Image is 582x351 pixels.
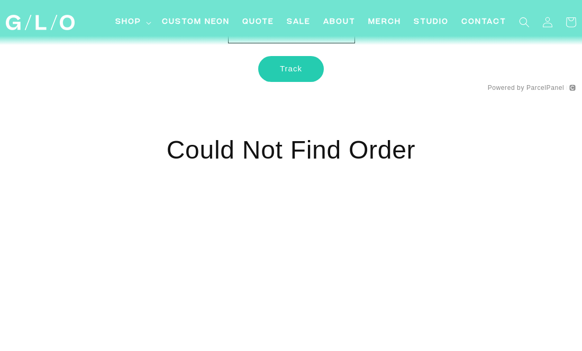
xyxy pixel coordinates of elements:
[566,86,567,90] img: line
[162,17,230,28] span: Custom Neon
[156,11,236,34] a: Custom Neon
[414,17,449,28] span: Studio
[455,11,513,34] a: Contact
[115,17,141,28] span: Shop
[569,85,576,91] img: channelwill
[323,17,356,28] span: About
[6,15,75,30] img: GLO Studio
[109,11,156,34] summary: Shop
[407,11,455,34] a: Studio
[6,124,576,177] h1: Could Not Find Order
[488,84,565,92] a: Powered by ParcelPanel
[317,11,362,34] a: About
[242,17,274,28] span: Quote
[362,11,407,34] a: Merch
[236,11,280,34] a: Quote
[368,17,401,28] span: Merch
[287,17,311,28] span: SALE
[529,300,582,351] iframe: Chat Widget
[259,57,323,81] button: Track
[513,11,536,34] summary: Search
[2,11,79,34] a: GLO Studio
[280,11,317,34] a: SALE
[461,17,506,28] span: Contact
